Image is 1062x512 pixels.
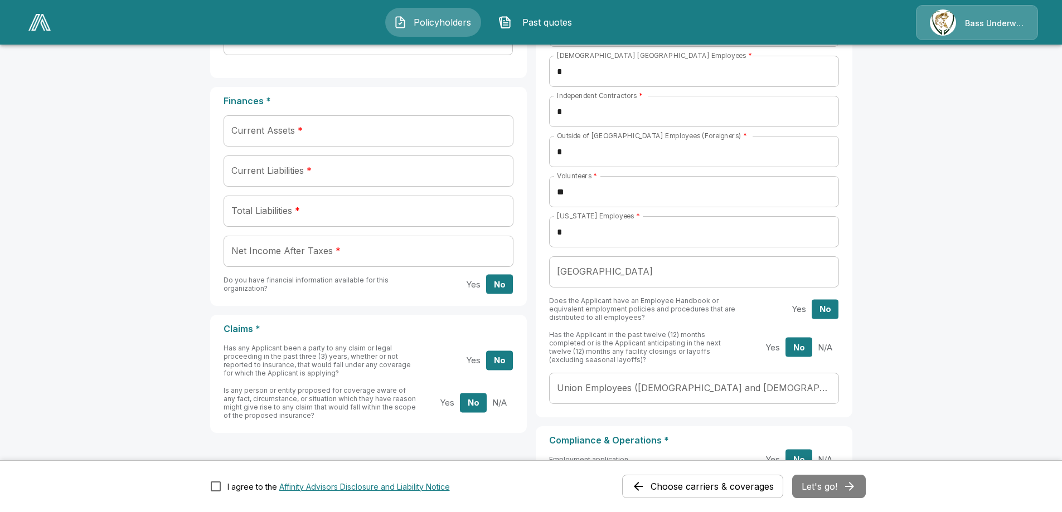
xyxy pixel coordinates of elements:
[549,435,839,446] p: Compliance & Operations *
[224,324,513,334] p: Claims *
[279,481,450,493] button: I agree to the
[460,350,487,370] button: Yes
[759,338,786,357] button: Yes
[28,14,51,31] img: AA Logo
[549,330,721,364] span: Has the Applicant in the past twelve (12) months completed or is the Applicant anticipating in th...
[434,393,460,412] button: Yes
[227,481,450,493] div: I agree to the
[486,350,513,370] button: No
[394,16,407,29] img: Policyholders Icon
[224,276,389,292] span: Do you have financial information available for this organization?
[812,299,838,319] button: No
[812,338,838,357] button: N/A
[557,131,747,140] label: Outside of [GEOGRAPHIC_DATA] Employees (Foreigners)
[557,51,752,60] label: [DEMOGRAPHIC_DATA] [GEOGRAPHIC_DATA] Employees
[460,275,487,294] button: Yes
[224,96,513,106] p: Finances *
[557,91,643,100] label: Independent Contractors
[785,450,812,469] button: No
[486,393,513,412] button: N/A
[812,450,838,469] button: N/A
[785,299,812,319] button: Yes
[557,211,640,221] label: [US_STATE] Employees
[224,386,416,420] span: Is any person or entity proposed for coverage aware of any fact, circumstance, or situation which...
[557,171,597,181] label: Volunteers
[785,338,812,357] button: No
[549,455,628,464] span: Employment application
[759,450,786,469] button: Yes
[622,475,783,498] button: Choose carriers & coverages
[490,8,586,37] button: Past quotes IconPast quotes
[549,296,735,321] span: Does the Applicant have an Employee Handbook or equivalent employment policies and procedures tha...
[486,275,513,294] button: No
[385,8,481,37] button: Policyholders IconPolicyholders
[498,16,512,29] img: Past quotes Icon
[516,16,578,29] span: Past quotes
[224,344,411,377] span: Has any Applicant been a party to any claim or legal proceeding in the past three (3) years, whet...
[460,393,487,412] button: No
[411,16,473,29] span: Policyholders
